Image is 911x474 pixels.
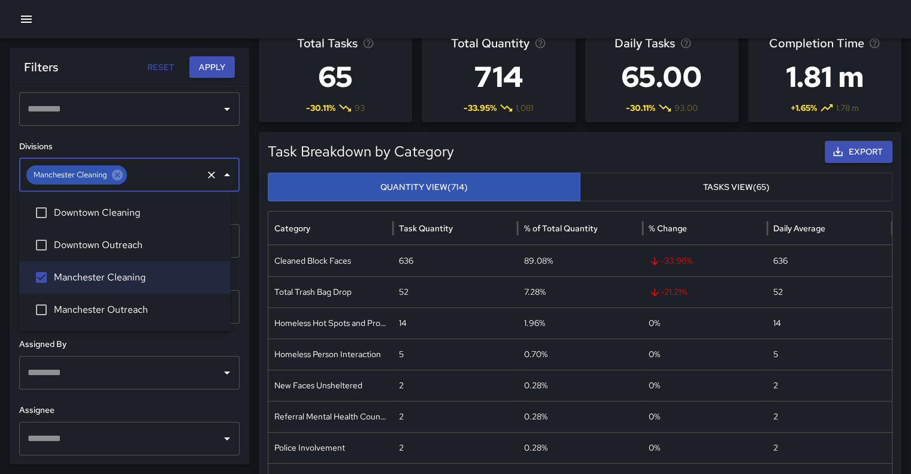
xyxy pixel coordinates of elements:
[268,276,393,307] div: Total Trash Bag Drop
[523,223,597,234] div: % of Total Quantity
[464,102,497,114] span: -33.95 %
[399,223,453,234] div: Task Quantity
[219,167,235,183] button: Close
[54,238,221,252] span: Downtown Outreach
[649,223,687,234] div: % Change
[19,140,240,153] h6: Divisions
[26,169,114,181] span: Manchester Cleaning
[791,102,817,114] span: + 1.65 %
[767,339,892,370] div: 5
[649,277,761,307] span: -21.21 %
[451,53,546,101] h3: 714
[517,370,642,401] div: 0.28%
[355,102,365,114] span: 93
[393,245,517,276] div: 636
[517,276,642,307] div: 7.28%
[268,339,393,370] div: Homeless Person Interaction
[268,401,393,432] div: Referral Mental Health Counseling
[626,102,655,114] span: -30.11 %
[189,56,235,79] button: Apply
[203,167,220,183] button: Clear
[54,303,221,317] span: Manchester Outreach
[768,53,880,101] h3: 1.81 m
[306,102,335,114] span: -30.11 %
[26,165,127,185] div: Manchester Cleaning
[393,339,517,370] div: 5
[393,401,517,432] div: 2
[517,245,642,276] div: 89.08%
[19,338,240,351] h6: Assigned By
[767,307,892,339] div: 14
[674,102,698,114] span: 93.00
[268,142,735,161] h5: Task Breakdown by Category
[615,53,709,101] h3: 65.00
[580,173,892,202] button: Tasks View(65)
[649,411,660,422] span: 0 %
[297,53,374,101] h3: 65
[649,246,761,276] span: -33.96 %
[825,141,892,163] button: Export
[680,37,692,49] svg: Average number of tasks per day in the selected period, compared to the previous period.
[773,223,825,234] div: Daily Average
[268,370,393,401] div: New Faces Unsheltered
[517,432,642,463] div: 0.28%
[362,37,374,49] svg: Total number of tasks in the selected period, compared to the previous period.
[649,442,660,453] span: 0 %
[219,430,235,447] button: Open
[54,270,221,285] span: Manchester Cleaning
[767,370,892,401] div: 2
[768,34,864,53] span: Completion Time
[649,318,660,328] span: 0 %
[767,276,892,307] div: 52
[767,432,892,463] div: 2
[268,245,393,276] div: Cleaned Block Faces
[274,223,310,234] div: Category
[767,401,892,432] div: 2
[868,37,880,49] svg: Average time taken to complete tasks in the selected period, compared to the previous period.
[219,364,235,381] button: Open
[517,339,642,370] div: 0.70%
[836,102,859,114] span: 1.78 m
[219,101,235,117] button: Open
[297,34,358,53] span: Total Tasks
[767,245,892,276] div: 636
[393,370,517,401] div: 2
[517,401,642,432] div: 0.28%
[649,380,660,391] span: 0 %
[534,37,546,49] svg: Total task quantity in the selected period, compared to the previous period.
[516,102,533,114] span: 1,081
[451,34,529,53] span: Total Quantity
[615,34,675,53] span: Daily Tasks
[54,206,221,220] span: Downtown Cleaning
[19,404,240,417] h6: Assignee
[141,56,180,79] button: Reset
[24,58,58,77] h6: Filters
[649,349,660,360] span: 0 %
[393,432,517,463] div: 2
[268,173,580,202] button: Quantity View(714)
[268,432,393,463] div: Police Involvement
[268,307,393,339] div: Homeless Hot Spots and Problem Areas
[517,307,642,339] div: 1.96%
[393,307,517,339] div: 14
[393,276,517,307] div: 52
